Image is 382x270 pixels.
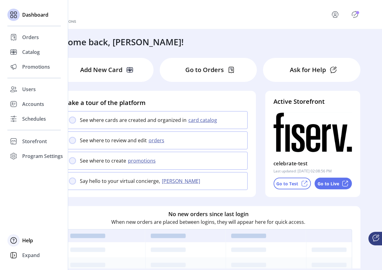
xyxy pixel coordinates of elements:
[80,157,126,164] p: See where to create
[147,137,168,144] button: orders
[273,159,308,168] p: celebrate-test
[276,180,298,187] p: Go to Test
[65,98,248,107] h4: Take a tour of the platform
[323,7,350,22] button: menu
[80,116,187,124] p: See where cards are created and organized in
[22,48,40,56] span: Catalog
[22,237,33,244] span: Help
[350,10,360,19] button: Publisher Panel
[80,65,122,75] p: Add New Card
[111,218,305,226] p: When new orders are placed between logins, they will appear here for quick access.
[290,65,326,75] p: Ask for Help
[160,177,204,185] button: [PERSON_NAME]
[22,86,36,93] span: Users
[126,157,159,164] button: promotions
[22,152,63,160] span: Program Settings
[185,65,224,75] p: Go to Orders
[22,11,48,18] span: Dashboard
[80,137,147,144] p: See where to review and edit
[187,116,221,124] button: card catalog
[22,34,39,41] span: Orders
[273,168,332,174] p: Last updated: [DATE] 02:08:56 PM
[22,138,47,145] span: Storefront
[22,252,40,259] span: Expand
[168,210,249,218] h6: No new orders since last login
[22,63,50,71] span: Promotions
[22,100,44,108] span: Accounts
[80,177,160,185] p: Say hello to your virtual concierge,
[273,97,352,106] h4: Active Storefront
[22,115,46,123] span: Schedules
[318,180,339,187] p: Go to Live
[48,35,184,48] h3: Welcome back, [PERSON_NAME]!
